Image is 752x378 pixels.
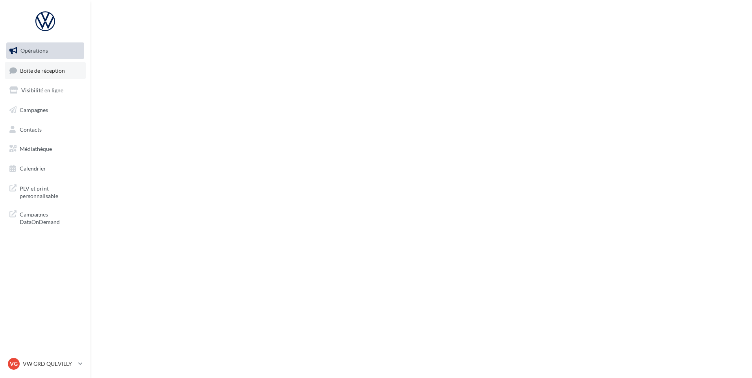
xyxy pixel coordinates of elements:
a: PLV et print personnalisable [5,180,86,203]
a: Visibilité en ligne [5,82,86,99]
span: Boîte de réception [20,67,65,73]
a: VG VW GRD QUEVILLY [6,356,84,371]
a: Opérations [5,42,86,59]
span: Visibilité en ligne [21,87,63,94]
span: Médiathèque [20,145,52,152]
a: Boîte de réception [5,62,86,79]
span: PLV et print personnalisable [20,183,81,200]
a: Contacts [5,121,86,138]
span: Opérations [20,47,48,54]
span: Campagnes DataOnDemand [20,209,81,226]
a: Médiathèque [5,141,86,157]
span: Contacts [20,126,42,132]
span: Calendrier [20,165,46,172]
a: Campagnes [5,102,86,118]
p: VW GRD QUEVILLY [23,360,75,368]
span: Campagnes [20,106,48,113]
a: Campagnes DataOnDemand [5,206,86,229]
a: Calendrier [5,160,86,177]
span: VG [10,360,18,368]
